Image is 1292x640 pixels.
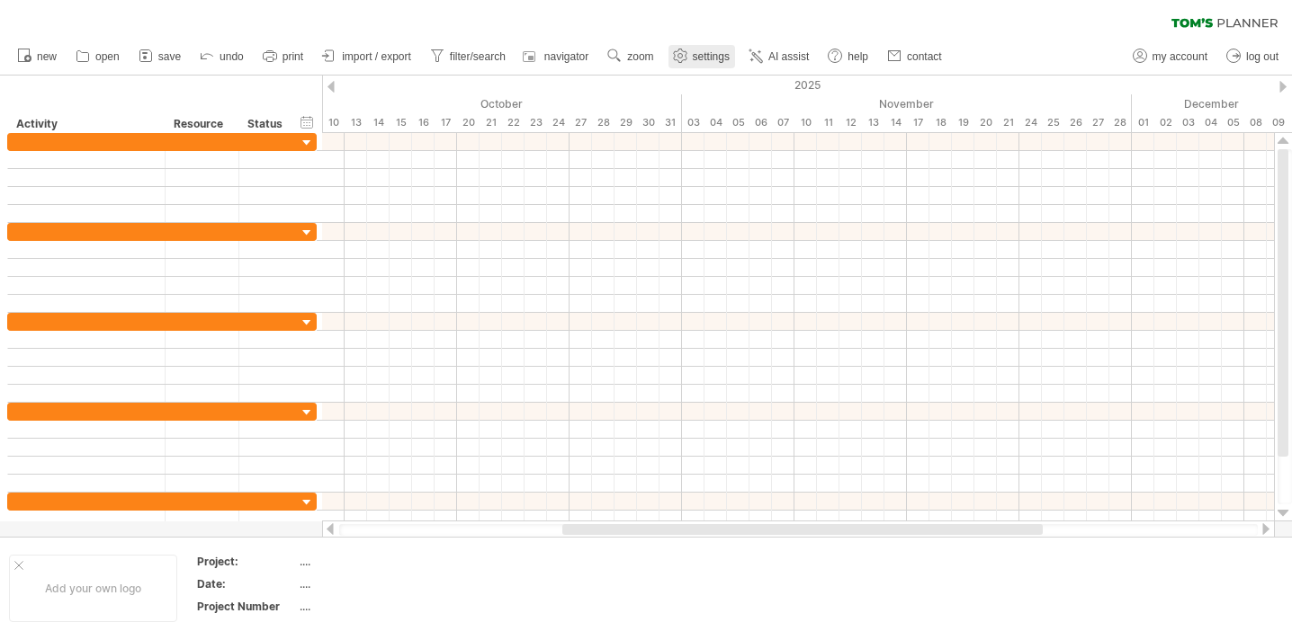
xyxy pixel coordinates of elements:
a: filter/search [426,45,511,68]
span: navigator [544,50,588,63]
div: Tuesday, 9 December 2025 [1267,113,1289,132]
div: .... [300,599,451,614]
div: Thursday, 27 November 2025 [1087,113,1109,132]
a: zoom [603,45,659,68]
div: Activity [16,115,155,133]
a: help [823,45,874,68]
div: Tuesday, 21 October 2025 [480,113,502,132]
div: Friday, 14 November 2025 [884,113,907,132]
div: Tuesday, 14 October 2025 [367,113,390,132]
div: Monday, 8 December 2025 [1244,113,1267,132]
div: Wednesday, 26 November 2025 [1064,113,1087,132]
div: Friday, 31 October 2025 [659,113,682,132]
a: AI assist [744,45,814,68]
span: log out [1246,50,1279,63]
div: Friday, 21 November 2025 [997,113,1019,132]
a: open [71,45,125,68]
div: Tuesday, 2 December 2025 [1154,113,1177,132]
div: Tuesday, 11 November 2025 [817,113,839,132]
span: zoom [627,50,653,63]
div: Add your own logo [9,555,177,622]
span: new [37,50,57,63]
div: Thursday, 23 October 2025 [525,113,547,132]
div: Thursday, 30 October 2025 [637,113,659,132]
span: AI assist [768,50,809,63]
a: import / export [318,45,417,68]
div: Tuesday, 18 November 2025 [929,113,952,132]
div: Monday, 3 November 2025 [682,113,704,132]
div: Wednesday, 5 November 2025 [727,113,749,132]
div: Wednesday, 19 November 2025 [952,113,974,132]
div: Thursday, 13 November 2025 [862,113,884,132]
div: Thursday, 20 November 2025 [974,113,997,132]
div: Thursday, 4 December 2025 [1199,113,1222,132]
div: Tuesday, 25 November 2025 [1042,113,1064,132]
a: print [258,45,309,68]
div: Tuesday, 4 November 2025 [704,113,727,132]
div: Thursday, 6 November 2025 [749,113,772,132]
div: Monday, 17 November 2025 [907,113,929,132]
div: Wednesday, 12 November 2025 [839,113,862,132]
div: Wednesday, 3 December 2025 [1177,113,1199,132]
div: Friday, 10 October 2025 [322,113,345,132]
div: .... [300,554,451,569]
a: my account [1128,45,1213,68]
div: Monday, 1 December 2025 [1132,113,1154,132]
span: help [848,50,868,63]
div: Monday, 27 October 2025 [570,113,592,132]
div: Monday, 24 November 2025 [1019,113,1042,132]
span: print [283,50,303,63]
span: filter/search [450,50,506,63]
span: settings [693,50,730,63]
div: Project Number [197,599,296,614]
a: settings [668,45,735,68]
div: Friday, 17 October 2025 [435,113,457,132]
div: .... [300,576,451,591]
div: Friday, 24 October 2025 [547,113,570,132]
div: Project: [197,554,296,569]
a: contact [883,45,947,68]
a: save [134,45,186,68]
a: new [13,45,62,68]
div: Friday, 5 December 2025 [1222,113,1244,132]
span: save [158,50,181,63]
div: Date: [197,576,296,591]
div: October 2025 [165,94,682,113]
div: Monday, 20 October 2025 [457,113,480,132]
div: Wednesday, 29 October 2025 [615,113,637,132]
a: undo [195,45,249,68]
span: contact [907,50,942,63]
div: November 2025 [682,94,1132,113]
div: Friday, 7 November 2025 [772,113,794,132]
div: Wednesday, 15 October 2025 [390,113,412,132]
div: Friday, 28 November 2025 [1109,113,1132,132]
div: Tuesday, 28 October 2025 [592,113,615,132]
span: import / export [342,50,411,63]
a: log out [1222,45,1284,68]
span: my account [1153,50,1207,63]
div: Resource [174,115,229,133]
span: open [95,50,120,63]
div: Thursday, 16 October 2025 [412,113,435,132]
span: undo [220,50,244,63]
a: navigator [520,45,594,68]
div: Monday, 13 October 2025 [345,113,367,132]
div: Status [247,115,287,133]
div: Monday, 10 November 2025 [794,113,817,132]
div: Wednesday, 22 October 2025 [502,113,525,132]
